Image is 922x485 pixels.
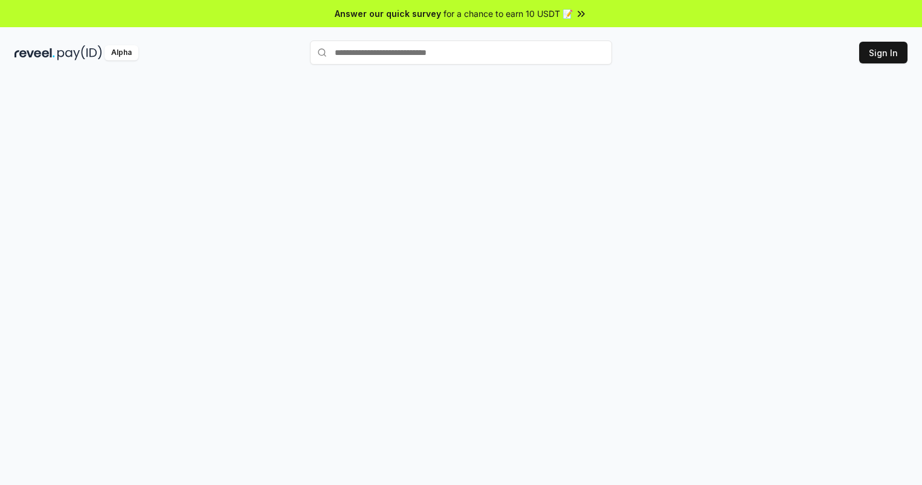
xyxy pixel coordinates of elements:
span: for a chance to earn 10 USDT 📝 [443,7,573,20]
span: Answer our quick survey [335,7,441,20]
img: reveel_dark [15,45,55,60]
div: Alpha [105,45,138,60]
img: pay_id [57,45,102,60]
button: Sign In [859,42,907,63]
